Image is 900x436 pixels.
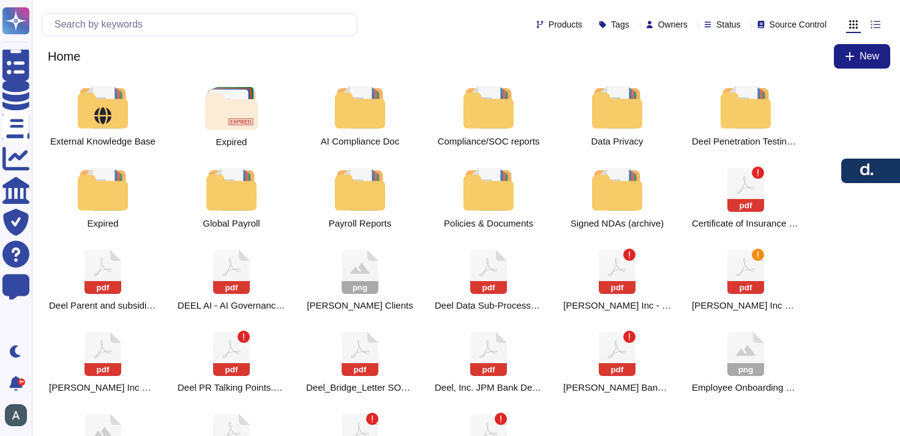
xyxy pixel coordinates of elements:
[435,382,542,393] span: Deel, Inc. 663168380 ACH & Wire Transaction Routing Instructions.pdf
[216,137,247,146] span: Expired
[438,136,540,147] span: Compliance/SOC reports
[563,382,671,393] span: Deel's accounts used for client pay-ins in different countries.pdf
[48,14,357,36] input: Search by keywords
[18,378,25,386] div: 9+
[307,300,413,311] span: Deel Clients.png
[611,20,629,29] span: Tags
[435,300,542,311] span: Deel Data Sub-Processors_LIVE.pdf
[2,402,36,429] button: user
[860,51,879,61] span: New
[42,47,86,66] span: Home
[692,136,800,147] span: Deel Penetration Testing Attestation Letter
[49,382,157,393] span: Deel Inc Credit Check 2025.pdf
[692,382,800,393] span: Employee Onboarding action:owner.png
[205,87,257,130] img: folder
[692,300,800,311] span: Deel Inc Certificate of Incumbency May 2024 (3).pdf
[692,218,800,229] span: COI Deel Inc 2025.pdf
[563,300,671,311] span: Deel Inc - Bank Account Confirmation.pdf
[834,44,890,69] button: New
[203,218,260,229] span: Global Payroll
[178,382,285,393] span: Deel PR Talking Points.pdf
[591,136,643,147] span: Data Privacy
[49,300,157,311] span: Deel - Organization Chart .pptx.pdf
[658,20,688,29] span: Owners
[571,218,664,229] span: Signed NDAs (archive)
[306,382,414,393] span: Deel_Bridge_Letter SOC 1 - 30_June_2025.pdf
[88,218,119,229] span: Expired
[178,300,285,311] span: DEEL AI - AI Governance and Compliance Documentation (4).pdf
[321,136,399,147] span: AI Compliance Doc
[770,20,827,29] span: Source Control
[444,218,533,229] span: Policies & Documents
[50,136,156,147] span: External Knowledge Base
[549,20,582,29] span: Products
[5,404,27,426] img: user
[329,218,392,229] span: Payroll Reports
[716,20,741,29] span: Status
